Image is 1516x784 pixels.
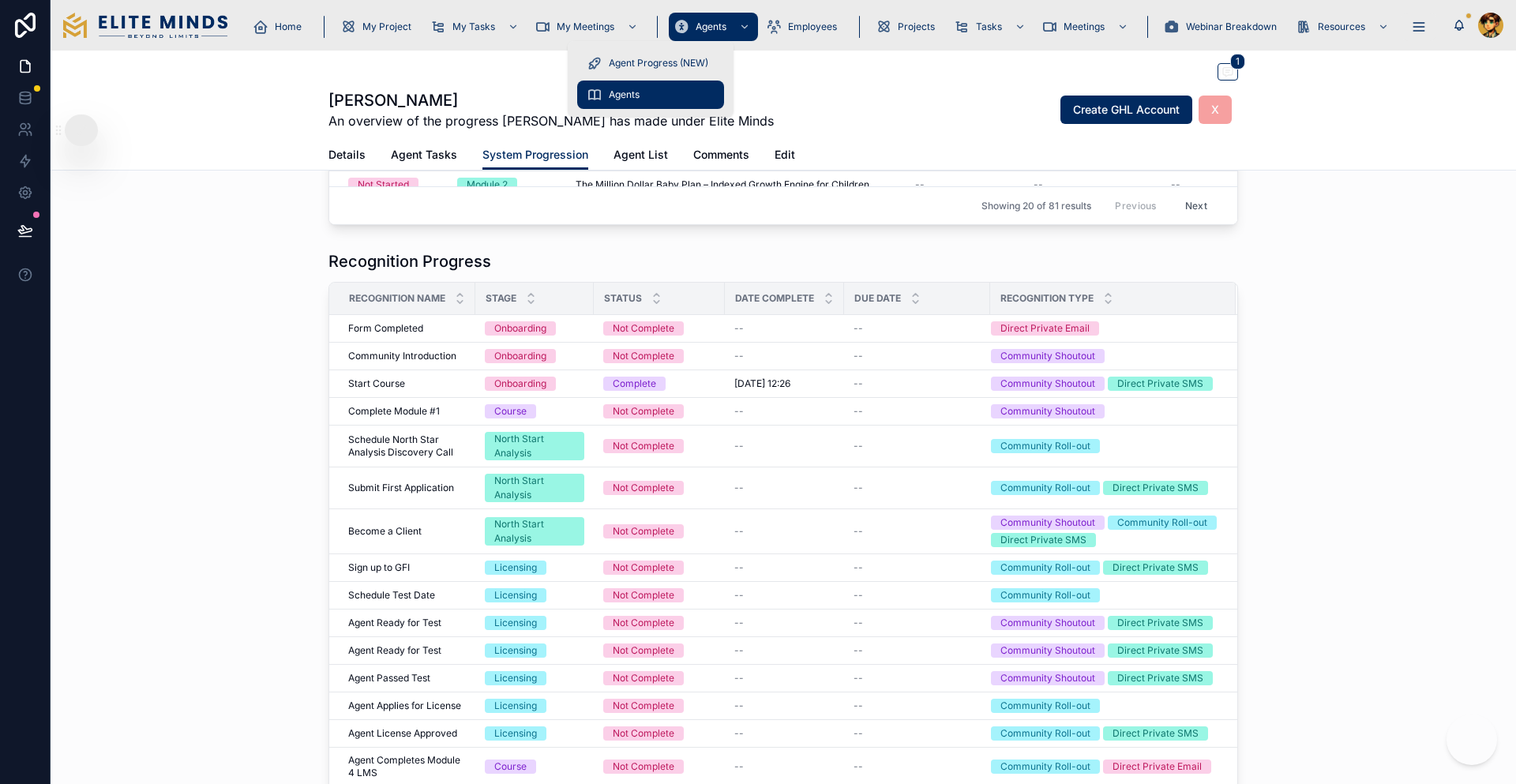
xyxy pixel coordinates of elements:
span: [DATE] 12:26 [734,377,790,390]
span: Webinar Breakdown [1186,21,1277,33]
span: -- [854,561,863,574]
span: -- [734,644,744,657]
div: Direct Private SMS [1117,377,1203,391]
span: Home [275,21,302,33]
span: Details [328,147,366,163]
div: Not Complete [613,404,674,418]
div: Community Roll-out [1000,481,1090,495]
span: Schedule North Star Analysis Discovery Call [348,433,466,459]
img: App logo [63,13,227,38]
a: Agents [669,13,758,41]
span: Agent Completes Module 4 LMS [348,754,466,779]
div: Community Roll-out [1000,760,1090,774]
div: Module 2 [467,178,508,192]
span: -- [734,525,744,538]
div: Direct Private SMS [1117,616,1203,630]
div: Direct Private SMS [1113,481,1199,495]
div: Community Shoutout [1000,643,1095,658]
span: Showing 20 of 81 results [981,199,1091,212]
div: Community Roll-out [1000,561,1090,575]
span: Comments [693,147,749,163]
span: -- [1171,178,1180,191]
span: Become a Client [348,525,422,538]
a: Resources [1291,13,1397,41]
div: Community Roll-out [1000,439,1090,453]
div: North Start Analysis [494,432,575,460]
span: -- [1034,178,1043,191]
span: Agents [696,21,726,33]
span: -- [854,322,863,335]
a: Agent List [614,141,668,172]
div: Not Complete [613,643,674,658]
div: North Start Analysis [494,517,575,546]
span: An overview of the progress [PERSON_NAME] has made under Elite Minds [328,111,774,130]
span: Recognition Type [1000,292,1094,305]
a: Employees [761,13,848,41]
span: -- [734,617,744,629]
div: Not Complete [613,588,674,602]
span: -- [854,644,863,657]
div: Community Shoutout [1000,404,1095,418]
a: Edit [775,141,795,172]
div: Community Shoutout [1000,516,1095,530]
a: My Project [336,13,422,41]
a: Tasks [949,13,1034,41]
span: -- [734,760,744,773]
span: My Tasks [452,21,495,33]
span: Complete Module #1 [348,405,440,418]
div: Not Complete [613,349,674,363]
span: Form Completed [348,322,423,335]
span: Meetings [1064,21,1105,33]
div: Not Complete [613,321,674,336]
span: Agent License Approved [348,727,457,740]
span: Agent Applies for License [348,700,461,712]
div: Community Roll-out [1000,726,1090,741]
span: -- [854,760,863,773]
div: Licensing [494,588,537,602]
span: -- [734,561,744,574]
div: Not Complete [613,726,674,741]
a: Details [328,141,366,172]
span: Schedule Test Date [348,589,435,602]
span: -- [734,405,744,418]
div: Not Complete [613,481,674,495]
a: Meetings [1037,13,1136,41]
span: -- [734,672,744,685]
a: Agents [577,81,724,109]
a: System Progression [482,141,588,171]
span: Recognition Name [349,292,445,305]
div: Community Roll-out [1000,588,1090,602]
span: -- [854,440,863,452]
div: Not Complete [613,616,674,630]
button: Create GHL Account [1060,96,1192,124]
div: Not Complete [613,699,674,713]
span: -- [854,589,863,602]
span: Agent Ready for Test [348,644,441,657]
a: Agent Progress (NEW) [577,49,724,77]
span: -- [734,350,744,362]
span: The Million Dollar Baby Plan – Indexed Growth Engine for Children [576,178,869,191]
span: Edit [775,147,795,163]
span: Tasks [976,21,1002,33]
div: Community Roll-out [1117,516,1207,530]
h1: Recognition Progress [328,250,491,272]
span: Resources [1318,21,1365,33]
span: -- [854,405,863,418]
div: Community Shoutout [1000,349,1095,363]
span: Stage [486,292,516,305]
span: -- [734,589,744,602]
span: -- [854,727,863,740]
div: Licensing [494,616,537,630]
div: Onboarding [494,377,546,391]
span: My Project [362,21,411,33]
span: Date Complete [735,292,814,305]
div: Direct Private SMS [1117,671,1203,685]
span: Start Course [348,377,405,390]
span: Community Introduction [348,350,456,362]
span: -- [734,700,744,712]
div: Not Complete [613,439,674,453]
div: Direct Private Email [1000,321,1090,336]
a: Home [248,13,313,41]
span: 1 [1230,54,1245,69]
span: -- [854,700,863,712]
